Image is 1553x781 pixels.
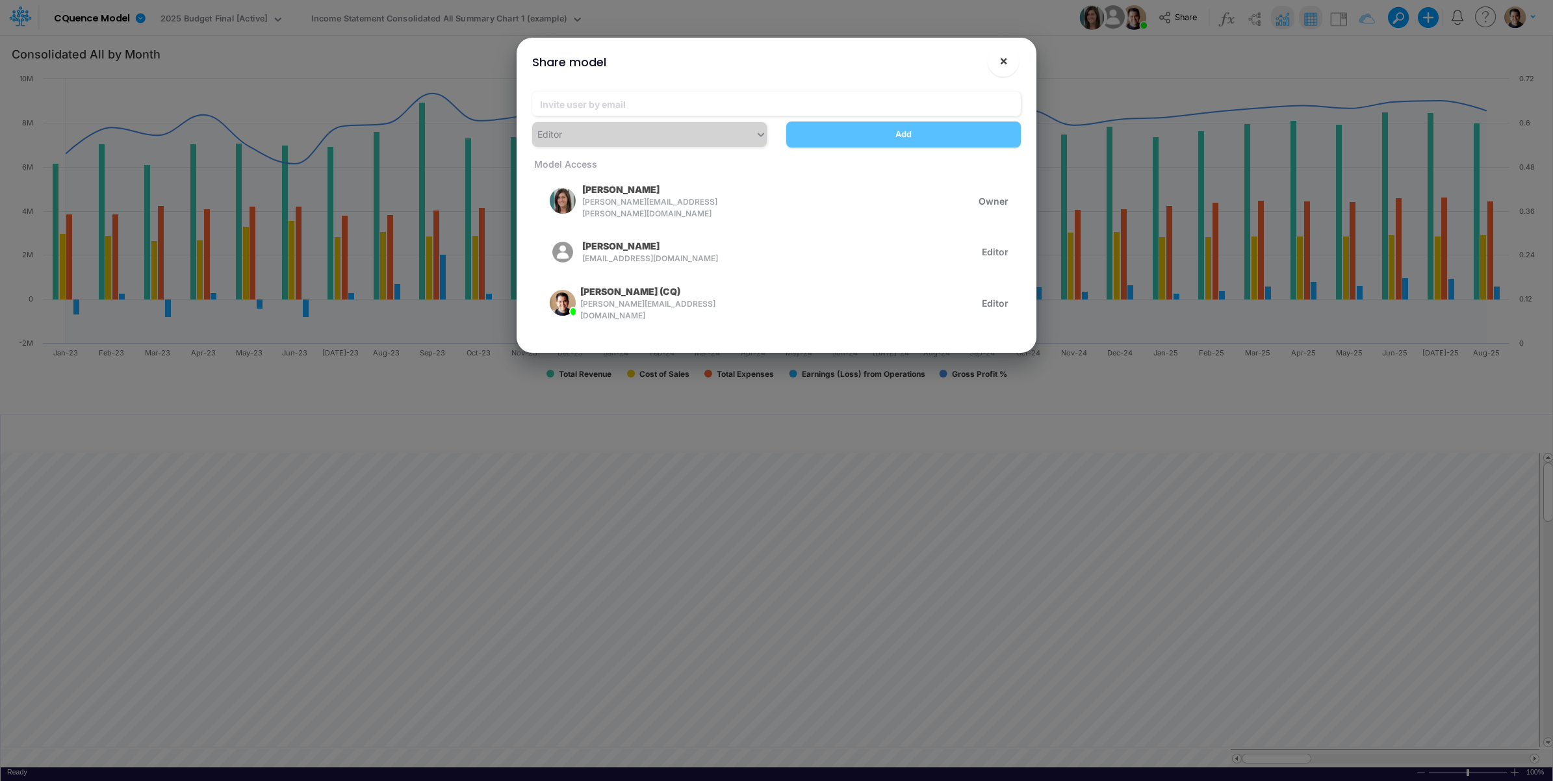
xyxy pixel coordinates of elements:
[988,45,1019,77] button: Close
[982,296,1008,310] span: Editor
[550,290,576,316] img: rounded user avatar
[582,196,726,220] span: [PERSON_NAME][EMAIL_ADDRESS][PERSON_NAME][DOMAIN_NAME]
[532,92,1021,116] input: Invite user by email
[582,253,718,264] span: [EMAIL_ADDRESS][DOMAIN_NAME]
[582,183,660,196] p: [PERSON_NAME]
[580,298,726,322] span: [PERSON_NAME][EMAIL_ADDRESS][DOMAIN_NAME]
[979,194,1008,208] span: Owner
[532,53,606,71] div: Share model
[550,239,576,265] img: rounded user avatar
[982,245,1008,259] span: Editor
[550,188,576,214] img: rounded user avatar
[999,53,1008,68] span: ×
[580,285,680,298] p: [PERSON_NAME] (CQ)
[582,239,660,253] p: [PERSON_NAME]
[532,159,597,170] span: Model Access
